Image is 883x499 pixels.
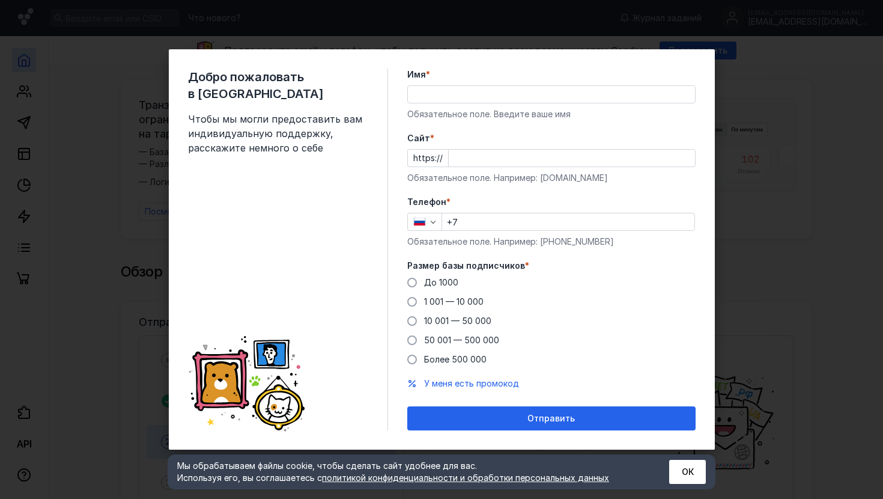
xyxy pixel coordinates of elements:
[188,69,368,102] span: Добро пожаловать в [GEOGRAPHIC_DATA]
[407,108,696,120] div: Обязательное поле. Введите ваше имя
[188,112,368,155] span: Чтобы мы могли предоставить вам индивидуальную поддержку, расскажите немного о себе
[424,335,499,345] span: 50 001 — 500 000
[407,196,446,208] span: Телефон
[527,414,575,424] span: Отправить
[424,354,487,364] span: Более 500 000
[424,296,484,307] span: 1 001 — 10 000
[669,460,706,484] button: ОК
[407,69,426,81] span: Имя
[322,473,609,483] a: политикой конфиденциальности и обработки персональных данных
[407,172,696,184] div: Обязательное поле. Например: [DOMAIN_NAME]
[424,378,519,390] button: У меня есть промокод
[424,316,491,326] span: 10 001 — 50 000
[407,260,525,272] span: Размер базы подписчиков
[424,277,458,287] span: До 1000
[407,132,430,144] span: Cайт
[424,378,519,388] span: У меня есть промокод
[177,460,640,484] div: Мы обрабатываем файлы cookie, чтобы сделать сайт удобнее для вас. Используя его, вы соглашаетесь c
[407,406,696,430] button: Отправить
[407,236,696,248] div: Обязательное поле. Например: [PHONE_NUMBER]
